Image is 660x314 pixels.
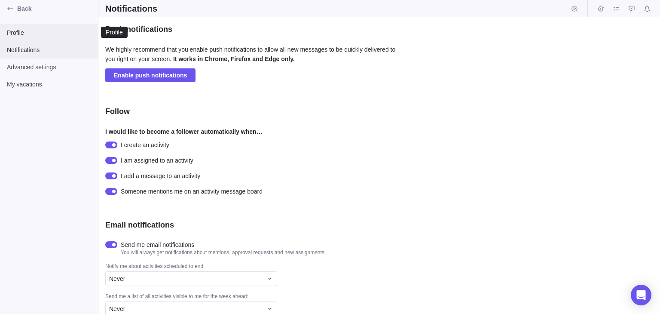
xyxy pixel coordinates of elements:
[105,68,196,82] span: Enable push notifications
[610,3,622,15] span: My assignments
[114,70,187,80] span: Enable push notifications
[121,187,263,196] span: Someone mentions me on an activity message board
[641,6,653,13] a: Notifications
[626,6,638,13] a: Approval requests
[626,3,638,15] span: Approval requests
[7,46,91,54] span: Notifications
[105,3,157,15] h2: Notifications
[7,63,91,71] span: Advanced settings
[105,127,406,141] p: I would like to become a follower automatically when…
[105,29,124,36] div: Profile
[595,3,607,15] span: Time logs
[105,220,174,230] h3: Email notifications
[17,4,95,13] span: Back
[568,3,581,15] span: Start timer
[121,172,200,180] span: I add a message to an activity
[105,263,406,271] div: Notify me about activities scheduled to end
[105,24,172,34] h3: Push notifications
[641,3,653,15] span: Notifications
[121,156,193,165] span: I am assigned to an activity
[631,285,651,305] div: Open Intercom Messenger
[121,141,169,149] span: I create an activity
[7,80,91,89] span: My vacations
[7,28,91,37] span: Profile
[105,106,130,117] h3: Follow
[121,240,324,249] span: Send me email notifications
[105,45,406,68] p: We highly recommend that you enable push notifications to allow all new messages to be quickly de...
[121,249,324,256] span: You will always get notifications about mentions, approval requests and new assignments
[173,55,295,62] strong: It works in Chrome, Firefox and Edge only.
[105,293,406,302] div: Send me a list of all activities visible to me for the week ahead:
[109,274,125,283] span: Never
[595,6,607,13] a: Time logs
[610,6,622,13] a: My assignments
[109,305,125,313] span: Never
